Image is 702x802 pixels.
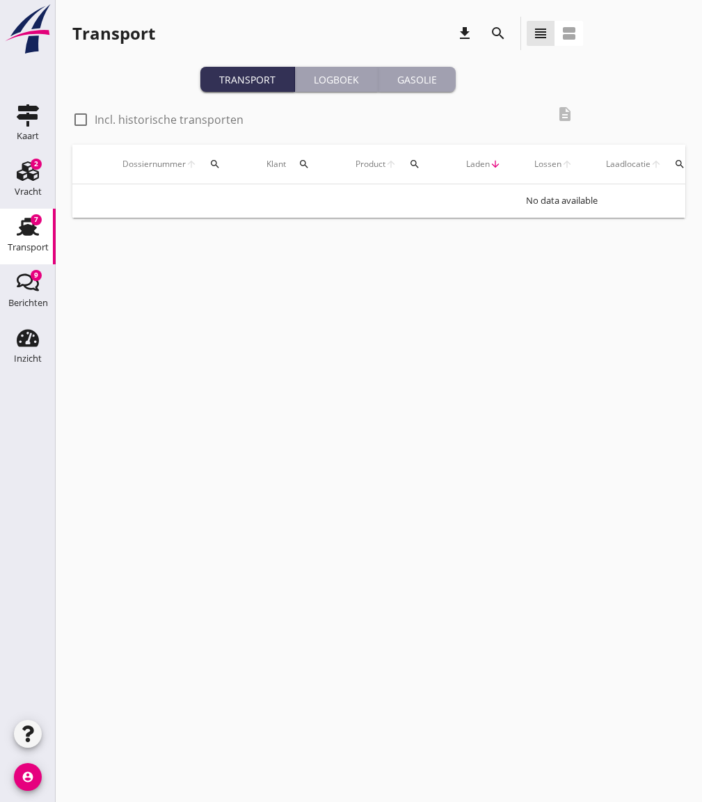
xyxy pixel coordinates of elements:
[385,159,397,170] i: arrow_upward
[266,147,322,181] div: Klant
[456,25,473,42] i: download
[31,159,42,170] div: 2
[356,158,385,170] span: Product
[200,67,295,92] button: Transport
[490,159,501,170] i: arrow_downward
[490,25,506,42] i: search
[534,158,561,170] span: Lossen
[606,158,651,170] span: Laadlocatie
[561,159,573,170] i: arrow_upward
[301,72,372,87] div: Logboek
[95,113,244,127] label: Incl. historische transporten
[298,159,310,170] i: search
[122,158,186,170] span: Dossiernummer
[15,187,42,196] div: Vracht
[295,67,378,92] button: Logboek
[466,158,490,170] span: Laden
[674,159,685,170] i: search
[14,763,42,791] i: account_circle
[31,270,42,281] div: 9
[384,72,450,87] div: Gasolie
[206,72,289,87] div: Transport
[17,131,39,141] div: Kaart
[8,298,48,307] div: Berichten
[186,159,197,170] i: arrow_upward
[31,214,42,225] div: 7
[378,67,456,92] button: Gasolie
[14,354,42,363] div: Inzicht
[532,25,549,42] i: view_headline
[561,25,577,42] i: view_agenda
[3,3,53,55] img: logo-small.a267ee39.svg
[651,159,662,170] i: arrow_upward
[209,159,221,170] i: search
[409,159,420,170] i: search
[8,243,49,252] div: Transport
[72,22,155,45] div: Transport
